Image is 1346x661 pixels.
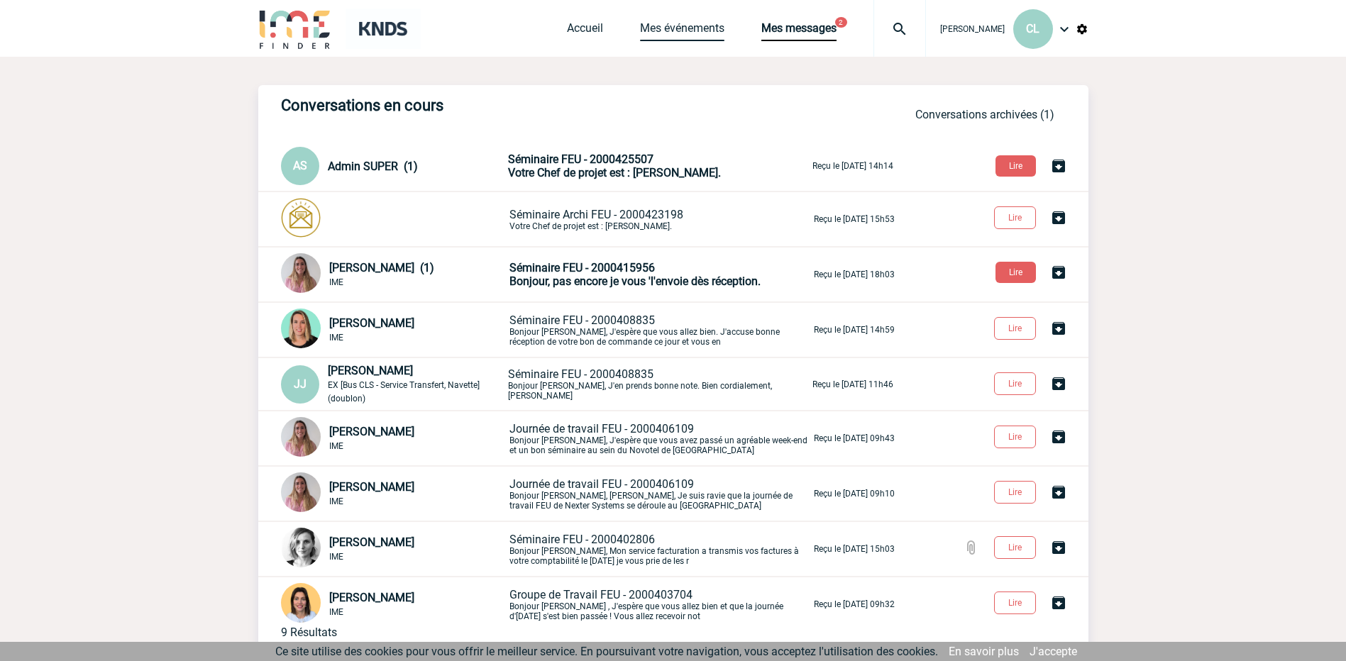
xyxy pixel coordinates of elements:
p: Votre Chef de projet est : [PERSON_NAME]. [509,208,811,231]
p: Reçu le [DATE] 14h14 [812,161,893,171]
a: Lire [983,376,1050,389]
div: Conversation privée : Client - Agence [281,253,507,296]
a: Lire [983,429,1050,443]
span: IME [329,277,343,287]
span: EX [Bus CLS - Service Transfert, Navette] (doublon) [328,380,480,404]
span: Admin SUPER (1) [328,160,418,173]
a: [PERSON_NAME] IME Séminaire FEU - 2000402806Bonjour [PERSON_NAME], Mon service facturation a tran... [281,541,895,555]
a: J'accepte [1030,645,1077,658]
div: Conversation privée : Client - Agence [281,583,507,626]
img: IME-Finder [258,9,332,49]
p: Bonjour [PERSON_NAME] , J'espère que vous allez bien et que la journée d'[DATE] s'est bien passée... [509,588,811,621]
a: AS Admin SUPER (1) Séminaire FEU - 2000425507Votre Chef de projet est : [PERSON_NAME]. Reçu le [D... [281,158,893,172]
img: Archiver la conversation [1050,157,1067,174]
div: Conversation privée : Client - Agence [281,198,507,240]
button: Lire [994,591,1036,614]
a: [PERSON_NAME] IME Groupe de Travail FEU - 2000403704Bonjour [PERSON_NAME] , J'espère que vous all... [281,596,895,610]
span: IME [329,552,343,562]
div: Conversation privée : Client - Agence [281,528,507,570]
div: Conversation commune : Client - Fournisseur - Agence [281,364,505,404]
button: Lire [995,155,1036,177]
p: Reçu le [DATE] 14h59 [814,325,895,335]
span: Journée de travail FEU - 2000406109 [509,422,694,435]
p: Bonjour [PERSON_NAME], J'en prends bonne note. Bien cordialement, [PERSON_NAME] [508,367,810,401]
p: Reçu le [DATE] 09h10 [814,489,895,499]
img: Archiver la conversation [1050,539,1067,556]
button: Lire [994,481,1036,504]
p: Bonjour [PERSON_NAME], [PERSON_NAME], Je suis ravie que la journée de travail FEU de Nexter Syste... [509,477,811,511]
button: Lire [994,372,1036,395]
p: Reçu le [DATE] 09h43 [814,433,895,443]
img: Archiver la conversation [1050,428,1067,445]
button: Lire [995,262,1036,283]
span: [PERSON_NAME] [329,591,414,604]
p: Bonjour [PERSON_NAME], J'espère que vous allez bien. J'accuse bonne réception de votre bon de com... [509,313,811,347]
button: Lire [994,426,1036,448]
img: photonotifcontact.png [281,198,321,238]
button: Lire [994,206,1036,229]
p: Bonjour [PERSON_NAME], Mon service facturation a transmis vos factures à votre comptabilité le [D... [509,533,811,566]
p: Reçu le [DATE] 09h32 [814,599,895,609]
a: Lire [983,484,1050,498]
span: [PERSON_NAME] [329,316,414,330]
span: [PERSON_NAME] [329,480,414,494]
span: IME [329,496,343,506]
span: [PERSON_NAME] [328,364,413,377]
div: Conversation privée : Client - Agence [281,417,507,460]
a: Mes messages [761,21,837,41]
span: IME [329,441,343,451]
img: 115447-0.jpg [281,253,321,293]
span: [PERSON_NAME] [329,535,414,549]
img: 103015-1.png [281,583,321,623]
a: Lire [983,321,1050,334]
span: [PERSON_NAME] (1) [329,261,434,274]
div: Conversation privée : Client - Agence [281,147,505,185]
span: Séminaire FEU - 2000425507 [508,152,653,166]
span: CL [1026,22,1039,35]
a: Lire [983,210,1050,223]
a: Conversations archivées (1) [915,108,1054,121]
a: Lire [984,158,1050,172]
span: IME [329,607,343,617]
a: JJ [PERSON_NAME] EX [Bus CLS - Service Transfert, Navette] (doublon) Séminaire FEU - 2000408835Bo... [281,377,893,390]
span: Séminaire Archi FEU - 2000423198 [509,208,683,221]
img: 115447-0.jpg [281,417,321,457]
img: Archiver la conversation [1050,484,1067,501]
span: Journée de travail FEU - 2000406109 [509,477,694,491]
span: Séminaire FEU - 2000402806 [509,533,655,546]
span: [PERSON_NAME] [329,425,414,438]
a: Lire [983,595,1050,609]
a: En savoir plus [949,645,1019,658]
img: Archiver la conversation [1050,594,1067,611]
img: 112968-1.png [281,309,321,348]
p: Reçu le [DATE] 15h03 [814,544,895,554]
a: [PERSON_NAME] IME Journée de travail FEU - 2000406109Bonjour [PERSON_NAME], J'espère que vous ave... [281,431,895,444]
a: Lire [983,540,1050,553]
img: 103019-1.png [281,528,321,567]
a: Mes événements [640,21,724,41]
span: Ce site utilise des cookies pour vous offrir le meilleur service. En poursuivant votre navigation... [275,645,938,658]
img: Archiver la conversation [1050,375,1067,392]
a: [PERSON_NAME] IME Journée de travail FEU - 2000406109Bonjour [PERSON_NAME], [PERSON_NAME], Je sui... [281,486,895,499]
button: 2 [835,17,847,28]
div: Conversation privée : Client - Agence [281,309,507,351]
span: Bonjour, pas encore je vous 'l'envoie dès réception. [509,274,761,288]
img: 115447-0.jpg [281,472,321,512]
h3: Conversations en cours [281,96,707,114]
img: Archiver la conversation [1050,264,1067,281]
span: Séminaire FEU - 2000415956 [509,261,655,274]
p: Reçu le [DATE] 18h03 [814,270,895,279]
p: Reçu le [DATE] 11h46 [812,379,893,389]
a: Lire [984,265,1050,278]
p: Bonjour [PERSON_NAME], J'espère que vous avez passé un agréable week-end et un bon séminaire au s... [509,422,811,455]
a: Accueil [567,21,603,41]
a: [PERSON_NAME] IME Séminaire FEU - 2000408835Bonjour [PERSON_NAME], J'espère que vous allez bien. ... [281,322,895,335]
a: [PERSON_NAME] (1) IME Séminaire FEU - 2000415956Bonjour, pas encore je vous 'l'envoie dès récepti... [281,267,895,280]
span: Votre Chef de projet est : [PERSON_NAME]. [508,166,721,179]
a: Séminaire Archi FEU - 2000423198Votre Chef de projet est : [PERSON_NAME]. Reçu le [DATE] 15h53 [281,211,895,225]
button: Lire [994,317,1036,340]
span: IME [329,333,343,343]
img: Archiver la conversation [1050,209,1067,226]
span: Séminaire FEU - 2000408835 [508,367,653,381]
span: Groupe de Travail FEU - 2000403704 [509,588,693,601]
